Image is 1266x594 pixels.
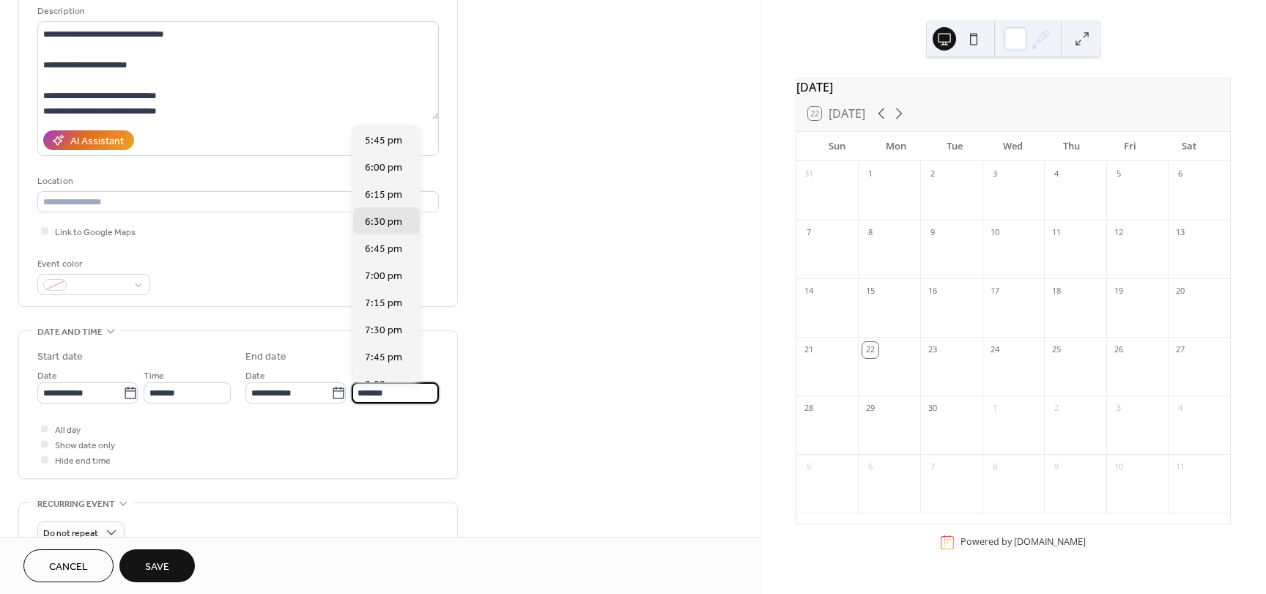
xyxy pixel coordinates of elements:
[245,368,265,384] span: Date
[37,349,83,365] div: Start date
[1048,401,1065,417] div: 2
[925,283,941,300] div: 16
[365,296,402,311] span: 7:15 pm
[1172,342,1188,358] div: 27
[55,438,115,453] span: Show date only
[365,188,402,203] span: 6:15 pm
[23,549,114,582] button: Cancel
[984,132,1043,161] div: Wed
[925,225,941,241] div: 9
[1043,132,1101,161] div: Thu
[37,497,115,512] span: Recurring event
[365,133,402,149] span: 5:45 pm
[987,283,1003,300] div: 17
[796,78,1230,96] div: [DATE]
[37,324,103,340] span: Date and time
[862,225,878,241] div: 8
[1111,401,1127,417] div: 3
[365,350,402,365] span: 7:45 pm
[1172,459,1188,475] div: 11
[862,166,878,182] div: 1
[1172,283,1188,300] div: 20
[801,283,817,300] div: 14
[987,459,1003,475] div: 8
[37,4,436,19] div: Description
[808,132,867,161] div: Sun
[55,423,81,438] span: All day
[1014,535,1086,548] a: [DOMAIN_NAME]
[365,215,402,230] span: 6:30 pm
[1111,166,1127,182] div: 5
[987,401,1003,417] div: 1
[352,368,372,384] span: Time
[145,560,169,575] span: Save
[862,283,878,300] div: 15
[925,459,941,475] div: 7
[55,453,111,469] span: Hide end time
[1048,166,1065,182] div: 4
[1172,401,1188,417] div: 4
[1048,225,1065,241] div: 11
[801,342,817,358] div: 21
[144,368,164,384] span: Time
[801,401,817,417] div: 28
[365,269,402,284] span: 7:00 pm
[925,401,941,417] div: 30
[987,166,1003,182] div: 3
[43,525,98,542] span: Do not repeat
[1048,459,1065,475] div: 9
[365,160,402,176] span: 6:00 pm
[925,342,941,358] div: 23
[119,549,195,582] button: Save
[1111,342,1127,358] div: 26
[801,225,817,241] div: 7
[365,242,402,257] span: 6:45 pm
[801,459,817,475] div: 5
[925,132,984,161] div: Tue
[70,134,124,149] div: AI Assistant
[867,132,925,161] div: Mon
[365,323,402,338] span: 7:30 pm
[1172,166,1188,182] div: 6
[1172,225,1188,241] div: 13
[55,225,136,240] span: Link to Google Maps
[1111,283,1127,300] div: 19
[1048,283,1065,300] div: 18
[862,459,878,475] div: 6
[801,166,817,182] div: 31
[1160,132,1218,161] div: Sat
[1111,459,1127,475] div: 10
[365,377,402,393] span: 8:00 pm
[987,225,1003,241] div: 10
[960,535,1086,548] div: Powered by
[862,401,878,417] div: 29
[925,166,941,182] div: 2
[987,342,1003,358] div: 24
[49,560,88,575] span: Cancel
[1111,225,1127,241] div: 12
[1101,132,1160,161] div: Fri
[37,174,436,189] div: Location
[862,342,878,358] div: 22
[37,368,57,384] span: Date
[245,349,286,365] div: End date
[43,130,134,150] button: AI Assistant
[1048,342,1065,358] div: 25
[37,256,147,272] div: Event color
